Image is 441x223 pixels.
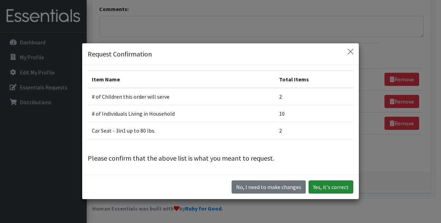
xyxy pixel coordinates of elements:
th: Item Name [88,71,275,88]
td: 2 [275,122,353,139]
td: 10 [275,105,353,122]
td: # of Children this order will serve [88,88,275,105]
td: Car Seat - 3in1 up to 80 lbs. [88,122,275,139]
button: Yes, it's correct [309,180,353,194]
th: Total Items [275,71,353,88]
button: No I need to make changes [232,180,306,194]
td: 2 [275,88,353,105]
button: Close [345,46,356,57]
td: # of Individuals Living in Household [88,105,275,122]
p: Please confirm that the above list is what you meant to request. [88,153,353,163]
h5: Request Confirmation [88,49,152,59]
